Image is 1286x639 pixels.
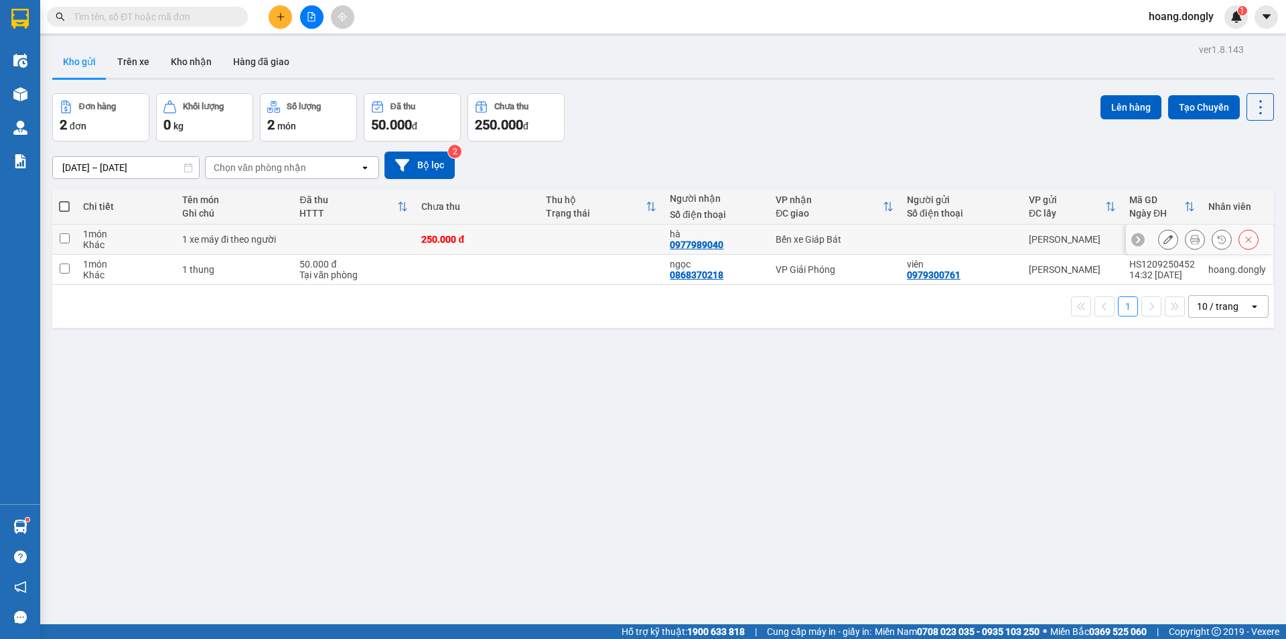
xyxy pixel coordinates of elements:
[412,121,417,131] span: đ
[182,264,286,275] div: 1 thung
[670,209,762,220] div: Số điện thoại
[106,46,160,78] button: Trên xe
[13,121,27,135] img: warehouse-icon
[1168,95,1240,119] button: Tạo Chuyến
[1029,194,1105,205] div: VP gửi
[1043,629,1047,634] span: ⚪️
[53,157,199,178] input: Select a date range.
[14,611,27,624] span: message
[338,12,347,21] span: aim
[1255,5,1278,29] button: caret-down
[14,581,27,593] span: notification
[83,229,169,239] div: 1 món
[546,208,646,219] div: Trạng thái
[182,194,286,205] div: Tên món
[371,117,412,133] span: 50.000
[83,239,169,250] div: Khác
[183,102,224,111] div: Khối lượng
[769,189,900,225] th: Toggle SortBy
[755,624,757,639] span: |
[267,117,275,133] span: 2
[1123,189,1202,225] th: Toggle SortBy
[14,550,27,563] span: question-circle
[468,93,565,141] button: Chưa thu250.000đ
[776,264,894,275] div: VP Giải Phóng
[1238,6,1247,15] sup: 1
[546,194,646,205] div: Thu hộ
[1249,301,1260,312] svg: open
[670,270,723,280] div: 0868370218
[83,270,169,280] div: Khác
[74,9,232,24] input: Tìm tên, số ĐT hoặc mã đơn
[448,145,461,158] sup: 2
[776,208,883,219] div: ĐC giao
[300,5,324,29] button: file-add
[875,624,1040,639] span: Miền Nam
[421,234,532,245] div: 250.000 đ
[670,259,762,270] div: ngọc
[390,102,415,111] div: Đã thu
[52,46,106,78] button: Kho gửi
[276,12,285,21] span: plus
[1158,229,1178,249] div: Sửa đơn hàng
[13,520,27,534] img: warehouse-icon
[1157,624,1159,639] span: |
[287,102,321,111] div: Số lượng
[523,121,528,131] span: đ
[1197,300,1238,313] div: 10 / trang
[13,154,27,168] img: solution-icon
[475,117,523,133] span: 250.000
[260,93,357,141] button: Số lượng2món
[13,54,27,68] img: warehouse-icon
[384,152,455,179] button: Bộ lọc
[1129,270,1195,280] div: 14:32 [DATE]
[293,189,415,225] th: Toggle SortBy
[1129,208,1184,219] div: Ngày ĐH
[11,9,29,29] img: logo-vxr
[269,5,292,29] button: plus
[299,208,397,219] div: HTTT
[83,259,169,270] div: 1 món
[299,194,397,205] div: Đã thu
[1129,259,1195,270] div: HS1209250452
[1138,8,1224,25] span: hoang.dongly
[907,194,1015,205] div: Người gửi
[1089,626,1147,637] strong: 0369 525 060
[52,93,149,141] button: Đơn hàng2đơn
[79,102,116,111] div: Đơn hàng
[670,229,762,239] div: hà
[1029,234,1116,245] div: [PERSON_NAME]
[1118,296,1138,316] button: 1
[539,189,663,225] th: Toggle SortBy
[776,194,883,205] div: VP nhận
[1208,201,1266,212] div: Nhân viên
[670,193,762,204] div: Người nhận
[494,102,528,111] div: Chưa thu
[776,234,894,245] div: Bến xe Giáp Bát
[1029,208,1105,219] div: ĐC lấy
[1050,624,1147,639] span: Miền Bắc
[670,239,723,250] div: 0977989040
[360,162,370,173] svg: open
[182,234,286,245] div: 1 xe máy đi theo người
[160,46,222,78] button: Kho nhận
[622,624,745,639] span: Hỗ trợ kỹ thuật:
[687,626,745,637] strong: 1900 633 818
[13,87,27,101] img: warehouse-icon
[1129,194,1184,205] div: Mã GD
[299,259,408,270] div: 50.000 đ
[173,121,184,131] span: kg
[421,201,532,212] div: Chưa thu
[214,161,306,174] div: Chọn văn phòng nhận
[70,121,86,131] span: đơn
[25,518,29,522] sup: 1
[907,208,1015,219] div: Số điện thoại
[307,12,316,21] span: file-add
[1022,189,1123,225] th: Toggle SortBy
[182,208,286,219] div: Ghi chú
[767,624,871,639] span: Cung cấp máy in - giấy in:
[156,93,253,141] button: Khối lượng0kg
[917,626,1040,637] strong: 0708 023 035 - 0935 103 250
[1240,6,1244,15] span: 1
[907,259,1015,270] div: viên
